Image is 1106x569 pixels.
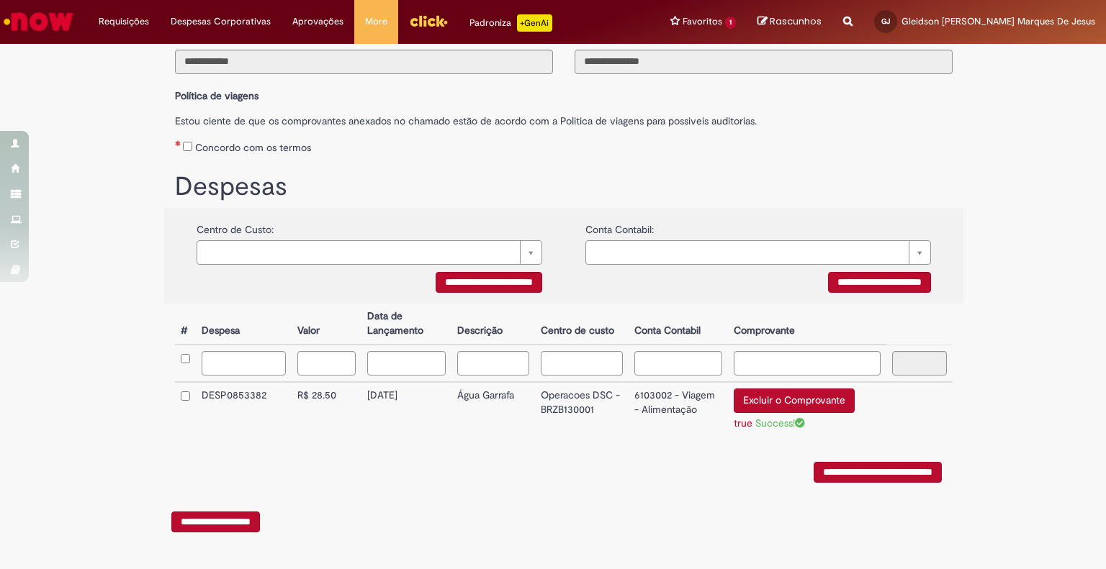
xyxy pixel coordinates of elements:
[99,14,149,29] span: Requisições
[535,382,629,440] td: Operacoes DSC - BRZB130001
[629,382,728,440] td: 6103002 - Viagem - Alimentação
[755,416,805,429] span: Success!
[517,14,552,32] p: +GenAi
[585,240,931,265] a: Limpar campo {0}
[725,17,736,29] span: 1
[175,106,953,128] label: Estou ciente de que os comprovantes anexados no chamado estão de acordo com a Politica de viagens...
[770,14,822,28] span: Rascunhos
[451,382,535,440] td: Água Garrafa
[361,304,451,345] th: Data de Lançamento
[881,17,890,26] span: GJ
[683,14,722,29] span: Favoritos
[451,304,535,345] th: Descrição
[469,14,552,32] div: Padroniza
[757,15,822,29] a: Rascunhos
[629,304,728,345] th: Conta Contabil
[292,14,343,29] span: Aprovações
[734,388,855,413] button: Excluir o Comprovante
[585,215,654,237] label: Conta Contabil:
[197,240,542,265] a: Limpar campo {0}
[175,173,953,201] h1: Despesas
[195,140,311,155] label: Concordo com os termos
[197,215,274,237] label: Centro de Custo:
[292,304,361,345] th: Valor
[734,416,752,429] a: true
[196,382,292,440] td: DESP0853382
[361,382,451,440] td: [DATE]
[902,15,1095,27] span: Gleidson [PERSON_NAME] Marques De Jesus
[175,89,258,102] b: Política de viagens
[175,304,196,345] th: #
[535,304,629,345] th: Centro de custo
[171,14,271,29] span: Despesas Corporativas
[728,382,887,440] td: Excluir o Comprovante true Success!
[728,304,887,345] th: Comprovante
[1,7,76,36] img: ServiceNow
[196,304,292,345] th: Despesa
[409,10,448,32] img: click_logo_yellow_360x200.png
[292,382,361,440] td: R$ 28.50
[365,14,387,29] span: More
